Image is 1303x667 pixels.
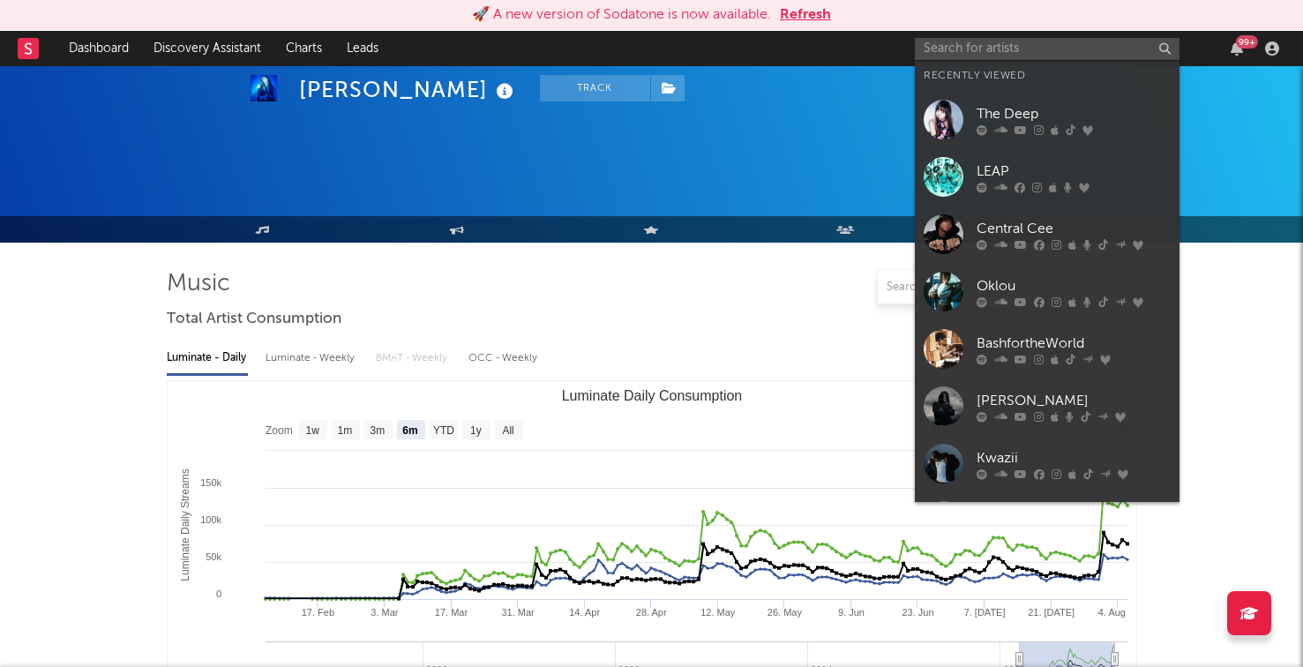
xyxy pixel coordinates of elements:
[502,424,513,437] text: All
[977,103,1171,124] div: The Deep
[915,378,1179,435] a: [PERSON_NAME]
[141,31,273,66] a: Discovery Assistant
[178,468,191,581] text: Luminate Daily Streams
[301,607,333,618] text: 17. Feb
[915,91,1179,148] a: The Deep
[915,435,1179,492] a: Kwazii
[837,607,864,618] text: 9. Jun
[266,343,358,373] div: Luminate - Weekly
[206,551,221,562] text: 50k
[266,424,293,437] text: Zoom
[977,275,1171,296] div: Oklou
[902,607,933,618] text: 23. Jun
[915,320,1179,378] a: BashfortheWorld
[977,161,1171,182] div: LEAP
[501,607,535,618] text: 31. Mar
[977,390,1171,411] div: [PERSON_NAME]
[167,309,341,330] span: Total Artist Consumption
[337,424,352,437] text: 1m
[56,31,141,66] a: Dashboard
[167,343,248,373] div: Luminate - Daily
[915,206,1179,263] a: Central Cee
[915,492,1179,550] a: [PERSON_NAME]
[977,447,1171,468] div: Kwazii
[561,388,742,403] text: Luminate Daily Consumption
[305,424,319,437] text: 1w
[470,424,482,437] text: 1y
[299,75,518,104] div: [PERSON_NAME]
[468,343,539,373] div: OCC - Weekly
[540,75,650,101] button: Track
[371,607,399,618] text: 3. Mar
[1028,607,1075,618] text: 21. [DATE]
[569,607,600,618] text: 14. Apr
[334,31,391,66] a: Leads
[402,424,417,437] text: 6m
[915,38,1179,60] input: Search for artists
[432,424,453,437] text: YTD
[915,148,1179,206] a: LEAP
[963,607,1005,618] text: 7. [DATE]
[1097,607,1125,618] text: 4. Aug
[977,218,1171,239] div: Central Cee
[700,607,736,618] text: 12. May
[215,588,221,599] text: 0
[878,281,1064,295] input: Search by song name or URL
[434,607,468,618] text: 17. Mar
[273,31,334,66] a: Charts
[200,514,221,525] text: 100k
[924,65,1171,86] div: Recently Viewed
[370,424,385,437] text: 3m
[767,607,802,618] text: 26. May
[472,4,771,26] div: 🚀 A new version of Sodatone is now available.
[780,4,831,26] button: Refresh
[1231,41,1243,56] button: 99+
[1236,35,1258,49] div: 99 +
[915,263,1179,320] a: Oklou
[200,477,221,488] text: 150k
[635,607,666,618] text: 28. Apr
[977,333,1171,354] div: BashfortheWorld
